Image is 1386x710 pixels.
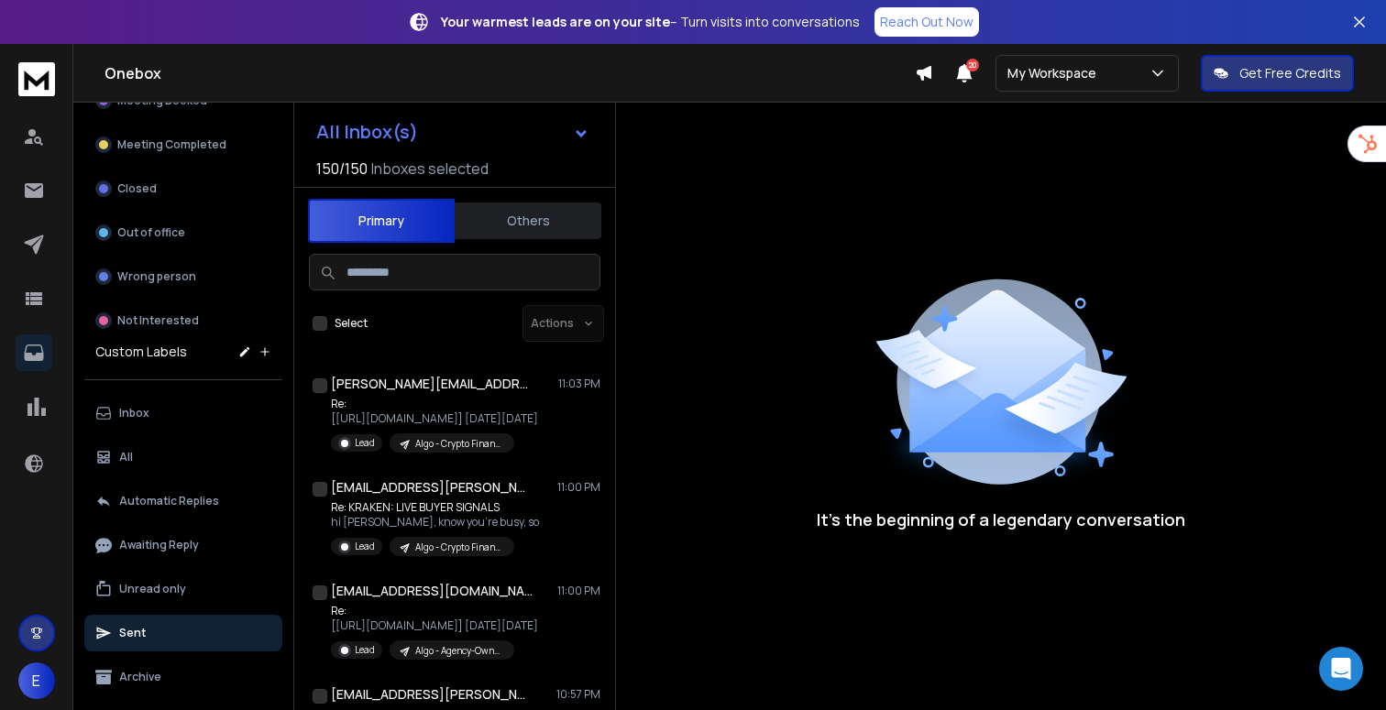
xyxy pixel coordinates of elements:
[84,395,282,431] button: Inbox
[455,201,601,241] button: Others
[95,343,187,361] h3: Custom Labels
[817,507,1185,532] p: It’s the beginning of a legendary conversation
[119,494,219,508] p: Automatic Replies
[117,225,185,240] p: Out of office
[316,123,418,141] h1: All Inbox(s)
[331,685,533,704] h1: [EMAIL_ADDRESS][PERSON_NAME][DOMAIN_NAME]
[104,62,915,84] h1: Onebox
[117,137,226,152] p: Meeting Completed
[331,397,538,411] p: Re:
[84,571,282,607] button: Unread only
[331,375,533,393] h1: [PERSON_NAME][EMAIL_ADDRESS][PERSON_NAME][DOMAIN_NAME]
[117,181,157,196] p: Closed
[119,626,146,640] p: Sent
[331,411,538,426] p: [[URL][DOMAIN_NAME]] [DATE][DATE]
[84,258,282,295] button: Wrong person
[331,500,539,515] p: Re: KRAKEN: LIVE BUYER SIGNALS
[331,618,538,633] p: [[URL][DOMAIN_NAME]] [DATE][DATE]
[557,584,600,598] p: 11:00 PM
[556,687,600,702] p: 10:57 PM
[84,214,282,251] button: Out of office
[355,436,375,450] p: Lead
[119,670,161,684] p: Archive
[966,59,979,71] span: 20
[117,313,199,328] p: Not Interested
[355,643,375,657] p: Lead
[371,158,489,180] h3: Inboxes selected
[415,541,503,554] p: Algo - Crypto Financial Services
[415,644,503,658] p: Algo - Agency-Owner Hyperpersonalized Outreach – [DATE]
[558,377,600,391] p: 11:03 PM
[84,302,282,339] button: Not Interested
[119,582,186,596] p: Unread only
[308,199,455,243] button: Primary
[415,437,503,451] p: Algo - Crypto Financial Services
[355,540,375,553] p: Lead
[18,662,55,699] button: E
[119,450,133,464] p: All
[119,538,199,552] p: Awaiting Reply
[84,126,282,163] button: Meeting Completed
[1239,64,1341,82] p: Get Free Credits
[874,7,979,37] a: Reach Out Now
[1201,55,1354,92] button: Get Free Credits
[441,13,670,30] strong: Your warmest leads are on your site
[331,515,539,530] p: hi [PERSON_NAME], know you’re busy, so
[331,582,533,600] h1: [EMAIL_ADDRESS][DOMAIN_NAME]
[84,439,282,475] button: All
[331,604,538,618] p: Re:
[84,659,282,695] button: Archive
[302,114,604,150] button: All Inbox(s)
[1007,64,1104,82] p: My Workspace
[880,13,973,31] p: Reach Out Now
[316,158,368,180] span: 150 / 150
[557,480,600,495] p: 11:00 PM
[119,406,149,421] p: Inbox
[1319,647,1363,691] div: Open Intercom Messenger
[84,527,282,563] button: Awaiting Reply
[84,615,282,651] button: Sent
[84,170,282,207] button: Closed
[117,269,196,284] p: Wrong person
[335,316,368,331] label: Select
[441,13,860,31] p: – Turn visits into conversations
[18,62,55,96] img: logo
[331,478,533,497] h1: [EMAIL_ADDRESS][PERSON_NAME][DOMAIN_NAME]
[84,483,282,519] button: Automatic Replies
